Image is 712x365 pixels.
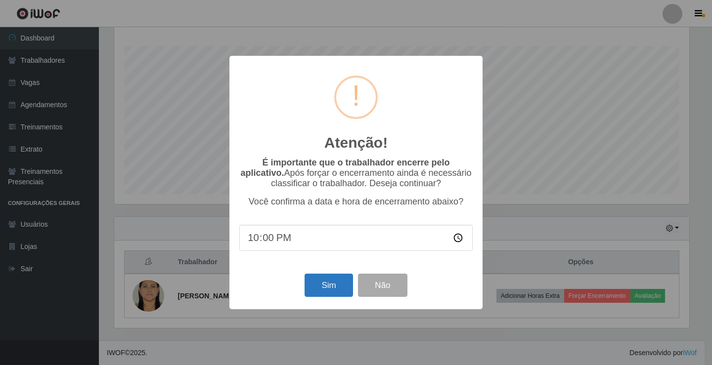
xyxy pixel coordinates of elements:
[324,134,388,152] h2: Atenção!
[239,197,473,207] p: Você confirma a data e hora de encerramento abaixo?
[239,158,473,189] p: Após forçar o encerramento ainda é necessário classificar o trabalhador. Deseja continuar?
[240,158,449,178] b: É importante que o trabalhador encerre pelo aplicativo.
[305,274,353,297] button: Sim
[358,274,407,297] button: Não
